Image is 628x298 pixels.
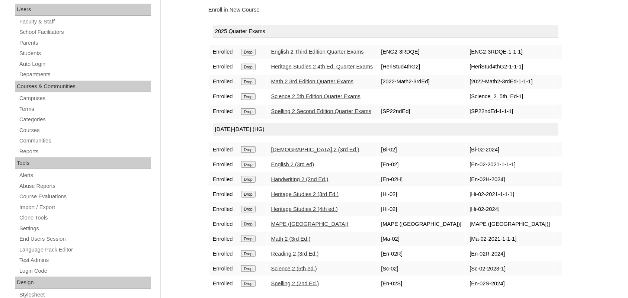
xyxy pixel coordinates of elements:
td: [MAPE ([GEOGRAPHIC_DATA])] [378,217,465,231]
a: Abuse Reports [19,182,151,191]
input: Drop [241,49,256,55]
a: Reading 2 (3rd Ed.) [271,251,319,257]
input: Drop [241,78,256,85]
td: Enrolled [209,60,237,74]
td: [Science_2_5th_Ed-1] [466,90,554,104]
a: Clone Tools [19,213,151,222]
input: Drop [241,280,256,287]
a: Import / Export [19,203,151,212]
td: [En-02H] [378,172,465,186]
a: [DEMOGRAPHIC_DATA] 2 (3rd Ed.) [271,147,359,153]
td: [Hi-02] [378,202,465,216]
td: [Ma-02-2021-1-1-1] [466,232,554,246]
a: Login Code [19,266,151,276]
a: Students [19,49,151,58]
td: [Ma-02] [378,232,465,246]
td: [SP22ndEd] [378,105,465,119]
td: Enrolled [209,90,237,104]
td: [ENG2-3RDQE-1-1-1] [466,45,554,59]
td: Enrolled [209,262,237,276]
input: Drop [241,146,256,153]
input: Drop [241,265,256,272]
div: Tools [15,157,151,169]
a: Alerts [19,171,151,180]
a: Campuses [19,94,151,103]
input: Drop [241,250,256,257]
td: Enrolled [209,45,237,59]
div: 2025 Quarter Exams [213,25,558,38]
td: [Bi-02-2024] [466,142,554,157]
td: [HeriStud4thG2-1-1-1] [466,60,554,74]
td: [MAPE ([GEOGRAPHIC_DATA])] [466,217,554,231]
td: [2022-Math2-3rdEd] [378,75,465,89]
td: Enrolled [209,172,237,186]
td: [En-02R-2024] [466,247,554,261]
td: Enrolled [209,202,237,216]
td: [Sc-02-2023-1] [466,262,554,276]
a: School Facilitators [19,28,151,37]
a: MAPE ([GEOGRAPHIC_DATA]) [271,221,349,227]
td: [SP22ndEd-1-1-1] [466,105,554,119]
td: [Bi-02] [378,142,465,157]
a: Heritage Studies 2 4th Ed. Quarter Exams [271,64,373,70]
input: Drop [241,191,256,198]
td: [En-02] [378,157,465,172]
input: Drop [241,176,256,183]
td: Enrolled [209,142,237,157]
input: Drop [241,206,256,212]
td: [En-02R] [378,247,465,261]
a: Parents [19,38,151,48]
td: [Hi-02] [378,187,465,201]
input: Drop [241,93,256,100]
td: [Sc-02] [378,262,465,276]
td: Enrolled [209,105,237,119]
a: Science 2 (5th ed.) [271,266,317,272]
td: [Hi-02-2024] [466,202,554,216]
a: Handwriting 2 (2nd Ed.) [271,176,329,182]
a: Spelling 2 Second Edition Quarter Exams [271,108,372,114]
td: [Hi-02-2021-1-1-1] [466,187,554,201]
a: Course Evaluations [19,192,151,201]
td: Enrolled [209,276,237,291]
a: Science 2 5th Edition Quarter Exams [271,93,361,99]
a: Courses [19,126,151,135]
div: Design [15,277,151,289]
td: Enrolled [209,187,237,201]
a: Math 2 3rd Edition Quarter Exams [271,78,354,84]
td: [En-02S-2024] [466,276,554,291]
td: [En-02S] [378,276,465,291]
a: Math 2 (3rd Ed.) [271,236,311,242]
input: Drop [241,235,256,242]
div: [DATE]-[DATE] (HG) [213,123,558,136]
a: Terms [19,105,151,114]
div: Users [15,4,151,16]
td: [ENG2-3RDQE] [378,45,465,59]
a: Departments [19,70,151,79]
a: Reports [19,147,151,156]
a: Faculty & Staff [19,17,151,26]
input: Drop [241,108,256,115]
a: Auto Login [19,60,151,69]
td: Enrolled [209,157,237,172]
input: Drop [241,221,256,227]
td: Enrolled [209,232,237,246]
a: Spelling 2 (2nd Ed.) [271,281,319,286]
td: [HeriStud4thG2] [378,60,465,74]
td: Enrolled [209,75,237,89]
a: Categories [19,115,151,124]
div: Courses & Communities [15,81,151,93]
a: Enroll in New Course [208,7,260,13]
input: Drop [241,161,256,168]
a: Settings [19,224,151,233]
td: [2022-Math2-3rdEd-1-1-1] [466,75,554,89]
a: English 2 Third Edition Quarter Exams [271,49,364,55]
a: Test Admins [19,256,151,265]
td: Enrolled [209,247,237,261]
a: End Users Session [19,234,151,244]
td: Enrolled [209,217,237,231]
td: [En-02-2021-1-1-1] [466,157,554,172]
td: [En-02H-2024] [466,172,554,186]
a: Language Pack Editor [19,245,151,254]
a: Communities [19,136,151,145]
a: English 2 (3rd ed) [271,161,314,167]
